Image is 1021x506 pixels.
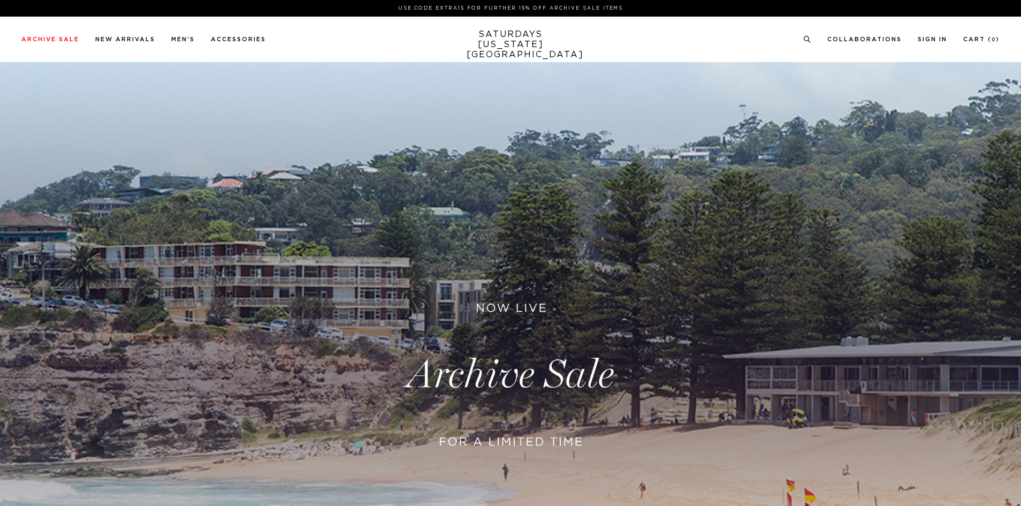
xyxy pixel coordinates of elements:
[467,29,555,60] a: SATURDAYS[US_STATE][GEOGRAPHIC_DATA]
[211,36,266,42] a: Accessories
[963,36,1000,42] a: Cart (0)
[992,37,996,42] small: 0
[171,36,195,42] a: Men's
[26,4,995,12] p: Use Code EXTRA15 for Further 15% Off Archive Sale Items
[21,36,79,42] a: Archive Sale
[918,36,947,42] a: Sign In
[95,36,155,42] a: New Arrivals
[827,36,902,42] a: Collaborations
